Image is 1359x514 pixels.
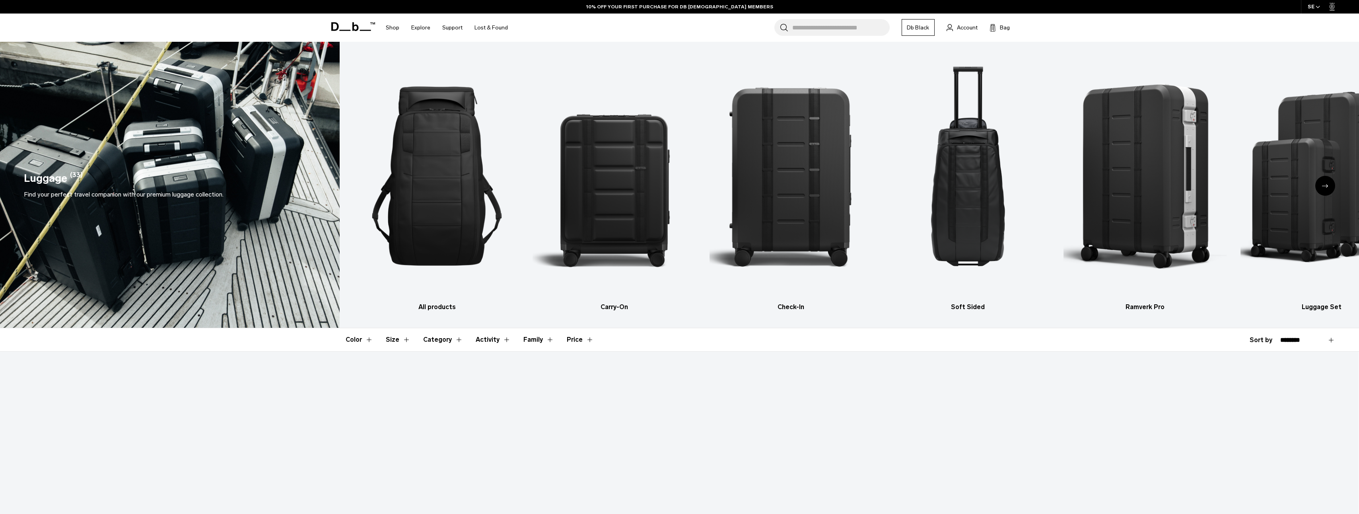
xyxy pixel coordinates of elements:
[356,54,519,312] li: 1 / 6
[70,170,83,187] span: (33)
[1063,302,1227,312] h3: Ramverk Pro
[710,54,873,312] li: 3 / 6
[533,54,696,312] a: Db Carry-On
[1063,54,1227,312] a: Db Ramverk Pro
[442,14,463,42] a: Support
[356,302,519,312] h3: All products
[423,328,463,351] button: Toggle Filter
[1063,54,1227,312] li: 5 / 6
[1063,54,1227,298] img: Db
[346,328,373,351] button: Toggle Filter
[567,328,594,351] button: Toggle Price
[380,14,514,42] nav: Main Navigation
[710,54,873,312] a: Db Check-In
[887,54,1050,298] img: Db
[887,302,1050,312] h3: Soft Sided
[356,54,519,312] a: Db All products
[902,19,935,36] a: Db Black
[24,170,67,187] h1: Luggage
[947,23,978,32] a: Account
[24,191,224,198] span: Find your perfect travel companion with our premium luggage collection.
[474,14,508,42] a: Lost & Found
[1315,176,1335,196] div: Next slide
[533,54,696,298] img: Db
[710,302,873,312] h3: Check-In
[533,302,696,312] h3: Carry-On
[586,3,773,10] a: 10% OFF YOUR FIRST PURCHASE FOR DB [DEMOGRAPHIC_DATA] MEMBERS
[386,328,410,351] button: Toggle Filter
[356,54,519,298] img: Db
[533,54,696,312] li: 2 / 6
[887,54,1050,312] li: 4 / 6
[957,23,978,32] span: Account
[386,14,399,42] a: Shop
[1000,23,1010,32] span: Bag
[887,54,1050,312] a: Db Soft Sided
[990,23,1010,32] button: Bag
[710,54,873,298] img: Db
[523,328,554,351] button: Toggle Filter
[411,14,430,42] a: Explore
[476,328,511,351] button: Toggle Filter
